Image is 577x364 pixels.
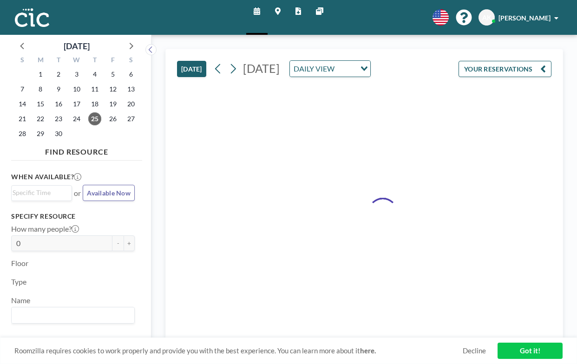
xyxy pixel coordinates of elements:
[11,212,135,221] h3: Specify resource
[106,112,119,125] span: Friday, September 26, 2025
[124,235,135,251] button: +
[12,186,72,200] div: Search for option
[11,259,28,268] label: Floor
[12,307,134,323] div: Search for option
[52,68,65,81] span: Tuesday, September 2, 2025
[122,55,140,67] div: S
[177,61,206,77] button: [DATE]
[88,68,101,81] span: Thursday, September 4, 2025
[125,83,138,96] span: Saturday, September 13, 2025
[52,97,65,110] span: Tuesday, September 16, 2025
[83,185,135,201] button: Available Now
[50,55,68,67] div: T
[11,277,26,286] label: Type
[360,346,376,355] a: here.
[125,112,138,125] span: Saturday, September 27, 2025
[337,63,355,75] input: Search for option
[125,97,138,110] span: Saturday, September 20, 2025
[88,97,101,110] span: Thursday, September 18, 2025
[11,143,142,156] h4: FIND RESOURCE
[11,296,30,305] label: Name
[14,346,463,355] span: Roomzilla requires cookies to work properly and provide you with the best experience. You can lea...
[68,55,86,67] div: W
[482,13,492,22] span: AK
[13,309,129,321] input: Search for option
[64,39,90,52] div: [DATE]
[106,97,119,110] span: Friday, September 19, 2025
[16,127,29,140] span: Sunday, September 28, 2025
[34,97,47,110] span: Monday, September 15, 2025
[498,343,563,359] a: Got it!
[106,83,119,96] span: Friday, September 12, 2025
[243,61,280,75] span: [DATE]
[34,127,47,140] span: Monday, September 29, 2025
[34,83,47,96] span: Monday, September 8, 2025
[70,83,83,96] span: Wednesday, September 10, 2025
[52,127,65,140] span: Tuesday, September 30, 2025
[52,112,65,125] span: Tuesday, September 23, 2025
[13,188,66,198] input: Search for option
[70,68,83,81] span: Wednesday, September 3, 2025
[112,235,124,251] button: -
[11,224,79,234] label: How many people?
[32,55,50,67] div: M
[106,68,119,81] span: Friday, September 5, 2025
[16,112,29,125] span: Sunday, September 21, 2025
[290,61,370,77] div: Search for option
[292,63,336,75] span: DAILY VIEW
[74,188,81,198] span: or
[87,189,131,197] span: Available Now
[70,112,83,125] span: Wednesday, September 24, 2025
[16,83,29,96] span: Sunday, September 7, 2025
[85,55,104,67] div: T
[15,8,49,27] img: organization-logo
[88,83,101,96] span: Thursday, September 11, 2025
[498,14,551,22] span: [PERSON_NAME]
[52,83,65,96] span: Tuesday, September 9, 2025
[88,112,101,125] span: Thursday, September 25, 2025
[104,55,122,67] div: F
[463,346,486,355] a: Decline
[125,68,138,81] span: Saturday, September 6, 2025
[34,112,47,125] span: Monday, September 22, 2025
[34,68,47,81] span: Monday, September 1, 2025
[459,61,551,77] button: YOUR RESERVATIONS
[70,97,83,110] span: Wednesday, September 17, 2025
[16,97,29,110] span: Sunday, September 14, 2025
[13,55,32,67] div: S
